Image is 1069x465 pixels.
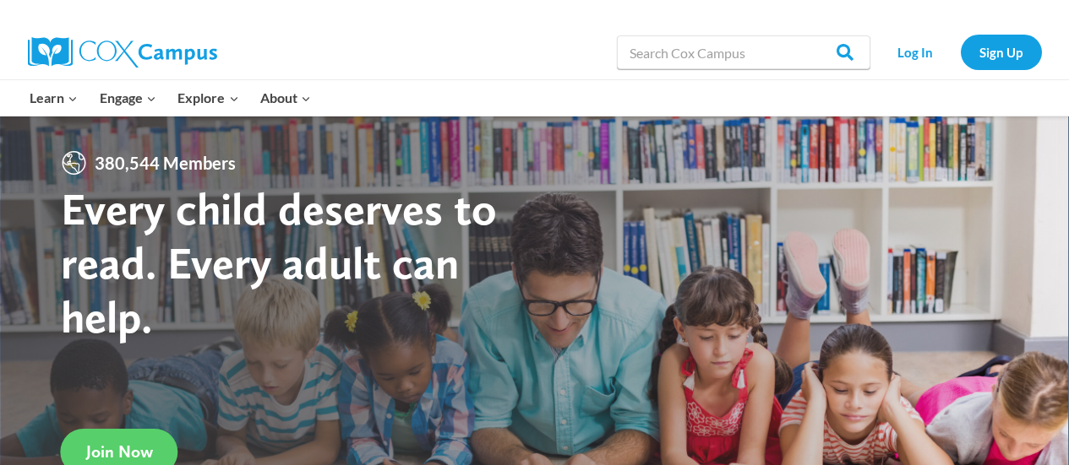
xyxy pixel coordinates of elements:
[100,87,156,109] span: Engage
[19,80,322,116] nav: Primary Navigation
[88,149,243,176] span: 380,544 Members
[177,87,238,109] span: Explore
[961,35,1042,69] a: Sign Up
[617,35,870,69] input: Search Cox Campus
[879,35,952,69] a: Log In
[30,87,78,109] span: Learn
[86,441,153,462] span: Join Now
[879,35,1042,69] nav: Secondary Navigation
[28,37,217,68] img: Cox Campus
[61,181,497,343] strong: Every child deserves to read. Every adult can help.
[260,87,311,109] span: About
